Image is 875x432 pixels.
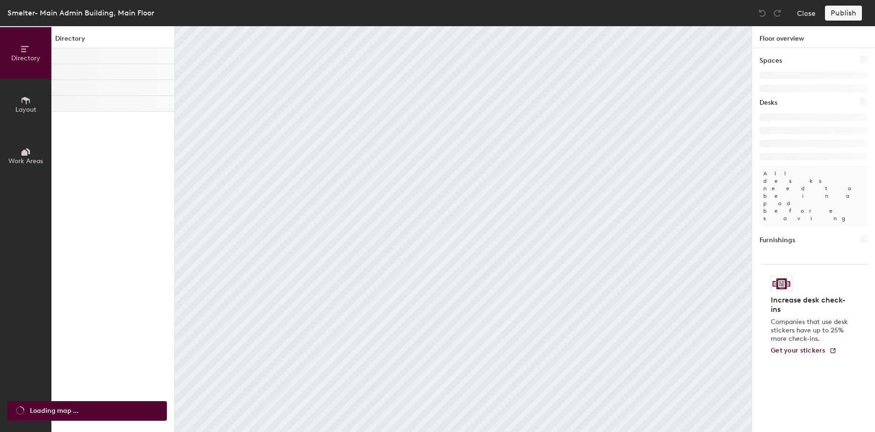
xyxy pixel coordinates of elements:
h1: Desks [760,98,777,108]
h1: Directory [51,34,174,48]
p: Companies that use desk stickers have up to 25% more check-ins. [771,318,851,343]
img: Redo [773,8,782,18]
span: Get your stickers [771,346,825,354]
a: Get your stickers [771,347,837,355]
h4: Increase desk check-ins [771,295,851,314]
div: Smelter- Main Admin Building, Main Floor [7,7,154,19]
button: Close [797,6,816,21]
span: Directory [11,54,40,62]
p: All desks need to be in a pod before saving [760,166,868,226]
img: Undo [758,8,767,18]
canvas: Map [175,26,752,432]
span: Work Areas [8,157,43,165]
h1: Floor overview [752,26,875,48]
h1: Furnishings [760,235,795,245]
img: Sticker logo [771,276,792,292]
span: Loading map ... [30,406,79,416]
h1: Spaces [760,56,782,66]
span: Layout [15,106,36,114]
